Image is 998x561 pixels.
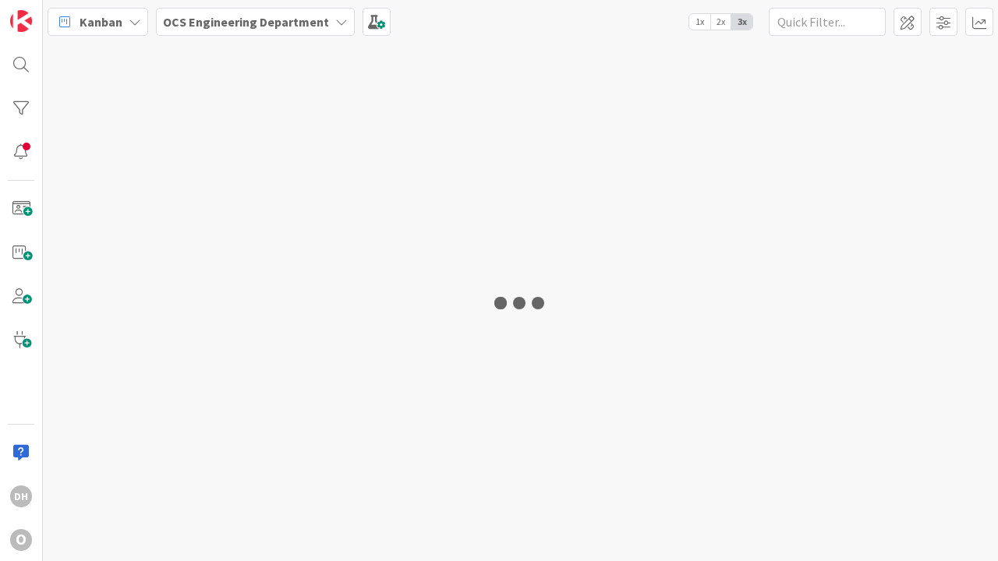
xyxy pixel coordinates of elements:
[80,12,122,31] span: Kanban
[689,14,710,30] span: 1x
[710,14,731,30] span: 2x
[10,10,32,32] img: Visit kanbanzone.com
[163,14,329,30] b: OCS Engineering Department
[10,485,32,507] div: DH
[10,529,32,551] div: O
[731,14,752,30] span: 3x
[769,8,886,36] input: Quick Filter...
